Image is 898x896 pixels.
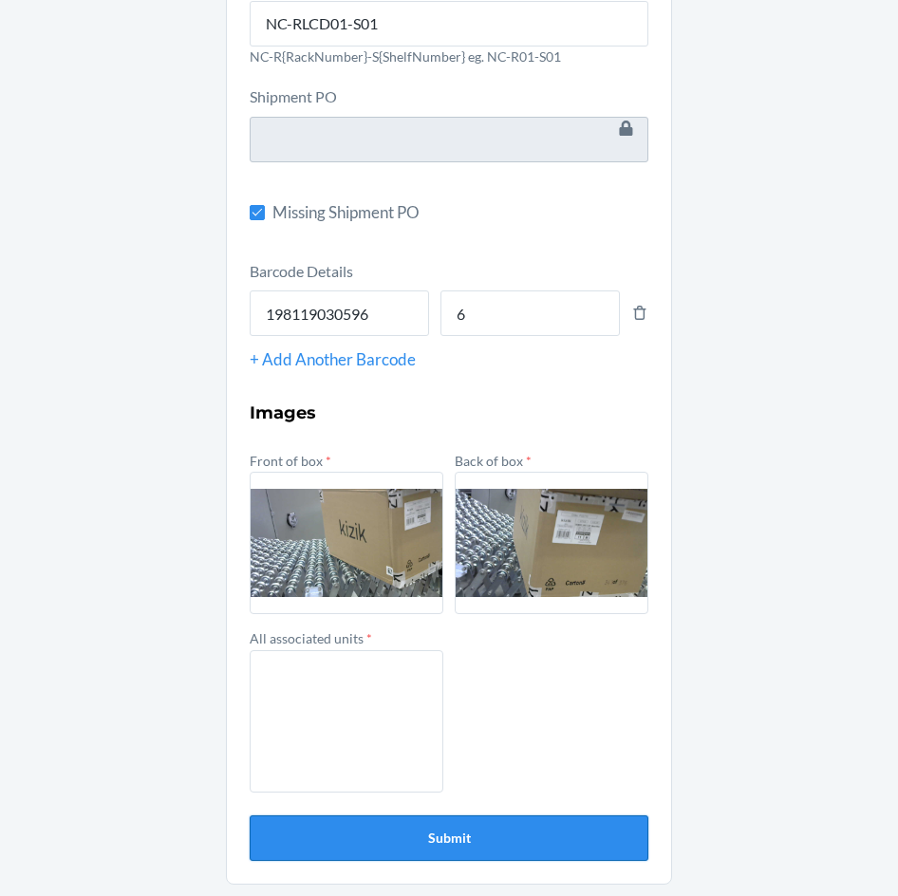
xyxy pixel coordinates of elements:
label: Back of box [455,453,532,469]
span: Missing Shipment PO [272,200,648,225]
input: Quantity [440,290,620,336]
label: Shipment PO [250,87,337,105]
label: Barcode Details [250,262,353,280]
input: Missing Shipment PO [250,205,265,220]
label: Front of box [250,453,331,469]
input: Barcode [250,290,429,336]
button: Submit [250,815,648,861]
h3: Images [250,401,648,425]
div: + Add Another Barcode [250,347,648,372]
label: All associated units [250,630,372,646]
p: NC-R{RackNumber}-S{ShelfNumber} eg. NC-R01-S01 [250,47,648,66]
